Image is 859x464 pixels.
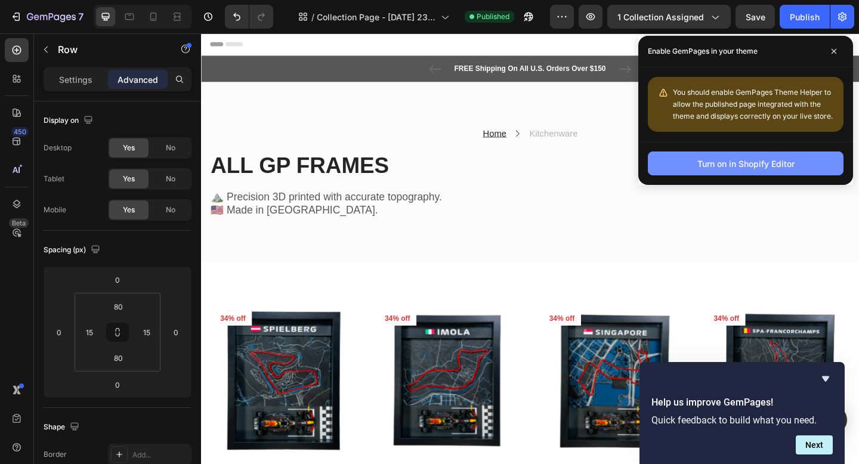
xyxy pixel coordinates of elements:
span: Published [477,11,509,22]
span: You should enable GemPages Theme Helper to allow the published page integrated with the theme and... [673,88,833,120]
p: 7 [78,10,84,24]
input: 0 [167,323,185,341]
div: Display on [44,113,95,129]
input: 0 [106,271,129,289]
span: No [166,205,175,215]
p: ⛰️ Precision 3D printed with accurate topography. [10,171,706,186]
div: Mobile [44,205,66,215]
a: Home [307,104,332,114]
pre: 34% off [551,302,592,318]
div: Desktop [44,143,72,153]
div: Tablet [44,174,64,184]
div: Spacing (px) [44,242,103,258]
button: Next question [796,435,833,454]
span: No [166,143,175,153]
span: Yes [123,174,135,184]
p: 🇺🇸 Made in [GEOGRAPHIC_DATA]. [10,185,706,200]
div: 450 [11,127,29,137]
p: Enable GemPages in your theme [648,45,758,57]
button: 1 collection assigned [607,5,731,29]
p: Kitchenware [357,102,409,116]
div: Publish [790,11,820,23]
button: Save [736,5,775,29]
span: No [166,174,175,184]
div: Border [44,449,67,460]
input: 0 [106,376,129,394]
iframe: Design area [201,33,859,464]
pre: 34% off [372,302,413,318]
button: Turn on in Shopify Editor [648,151,843,175]
input: 15px [138,323,156,341]
button: 7 [5,5,89,29]
div: Undo/Redo [225,5,273,29]
input: 15px [81,323,98,341]
h2: ALL GP FRAMES [9,127,707,160]
div: Beta [9,218,29,228]
p: Row [58,42,159,57]
span: / [311,11,314,23]
input: 4xl [106,349,130,367]
div: Turn on in Shopify Editor [697,157,795,170]
span: Collection Page - [DATE] 23:53:37 [317,11,436,23]
span: Yes [123,143,135,153]
span: Save [746,12,765,22]
p: Advanced [118,73,158,86]
input: 4xl [106,298,130,315]
button: Publish [780,5,830,29]
div: Help us improve GemPages! [651,372,833,454]
span: 1 collection assigned [617,11,704,23]
h2: Help us improve GemPages! [651,395,833,410]
input: 0 [50,323,68,341]
pre: 34% off [14,302,55,318]
button: Hide survey [818,372,833,386]
pre: 34% off [193,302,234,318]
div: Add... [132,450,189,460]
div: Shape [44,419,82,435]
span: Yes [123,205,135,215]
p: Quick feedback to build what you need. [651,414,833,426]
p: Settings [59,73,92,86]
